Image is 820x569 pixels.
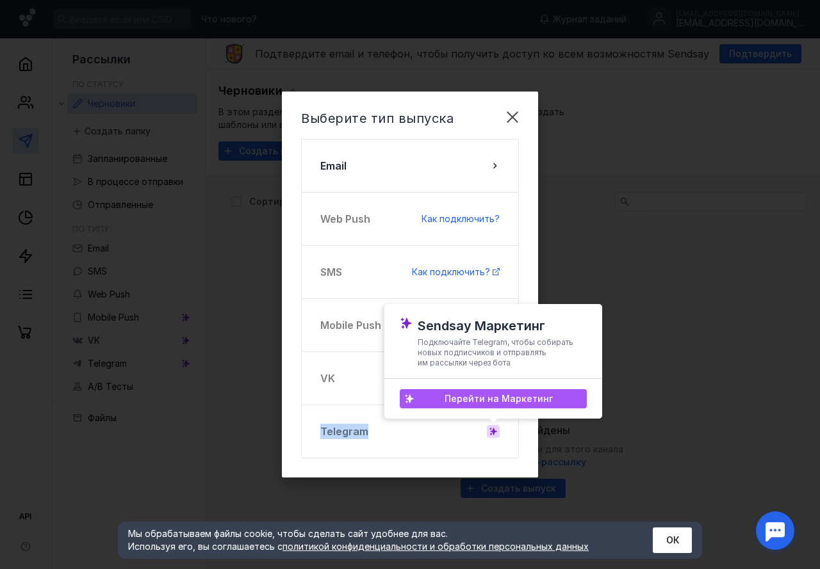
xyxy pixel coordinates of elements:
span: Перейти на Маркетинг [445,394,553,405]
span: Как подключить? [422,213,500,224]
span: Подключайте Telegram, чтобы собирать новых подписчиков и отправлять им рассылки через бота [418,337,573,367]
button: ОК [653,527,692,553]
span: Как подключить? [412,266,490,277]
div: Мы обрабатываем файлы cookie, чтобы сделать сайт удобнее для вас. Используя его, вы соглашаетесь c [128,527,621,553]
a: Как подключить? [412,266,500,278]
button: Email [301,139,519,193]
span: Sendsay Маркетинг [418,318,545,333]
span: Email [320,158,347,173]
a: Перейти на Маркетинг [400,389,587,408]
span: Выберите тип выпуска [301,111,454,126]
a: Как подключить? [422,212,500,225]
a: политикой конфиденциальности и обработки персональных данных [283,541,589,552]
